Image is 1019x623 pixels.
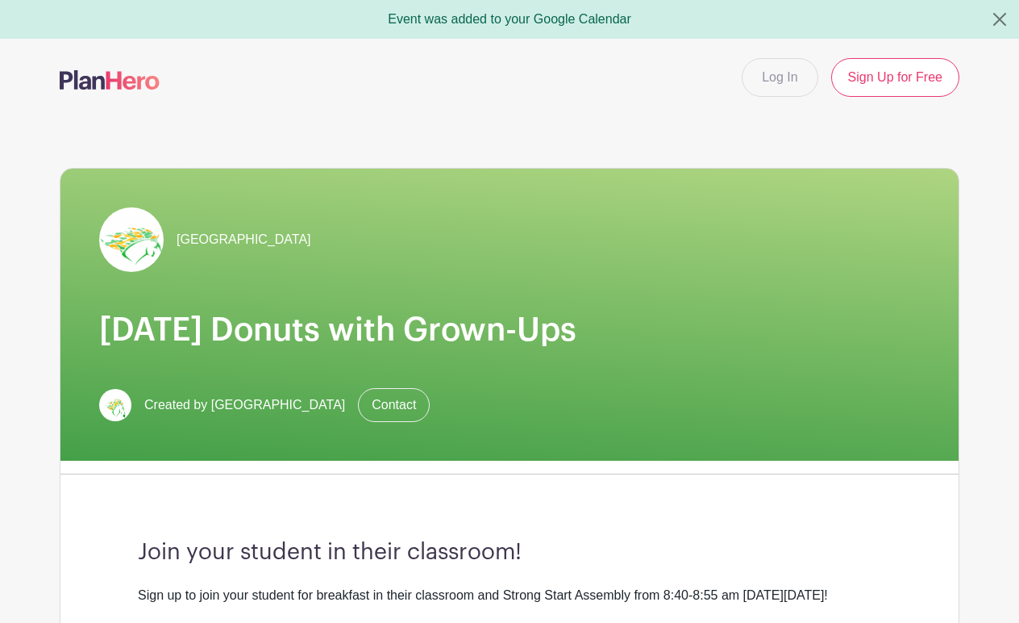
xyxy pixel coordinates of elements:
[99,389,131,421] img: Screen%20Shot%202023-09-28%20at%203.51.11%20PM.png
[742,58,817,97] a: Log In
[138,539,881,567] h3: Join your student in their classroom!
[99,207,164,272] img: Screen%20Shot%202023-09-28%20at%203.51.11%20PM.png
[831,58,959,97] a: Sign Up for Free
[60,70,160,90] img: logo-507f7623f17ff9eddc593b1ce0a138ce2505c220e1c5a4e2b4648c50719b7d32.svg
[144,395,345,415] span: Created by [GEOGRAPHIC_DATA]
[99,311,920,349] h1: [DATE] Donuts with Grown-Ups
[177,230,311,249] span: [GEOGRAPHIC_DATA]
[358,388,430,422] a: Contact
